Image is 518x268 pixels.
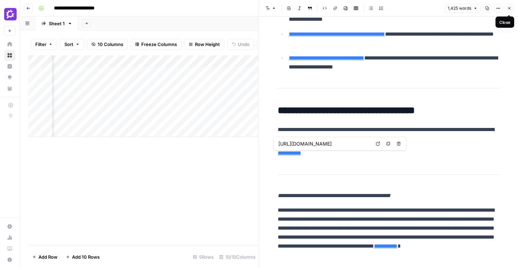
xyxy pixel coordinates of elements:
span: Undo [238,41,250,48]
span: Add Row [38,253,57,260]
button: 10 Columns [87,39,128,50]
button: Row Height [184,39,224,50]
a: Sheet 1 [35,17,78,30]
a: Learning Hub [4,243,15,254]
a: Opportunities [4,72,15,83]
button: Add 10 Rows [62,251,104,262]
button: Filter [31,39,57,50]
button: Help + Support [4,254,15,265]
a: Home [4,39,15,50]
span: 10 Columns [98,41,123,48]
a: Your Data [4,83,15,94]
a: Insights [4,61,15,72]
button: Freeze Columns [131,39,181,50]
span: Add 10 Rows [72,253,100,260]
span: Filter [35,41,46,48]
span: Sort [64,41,73,48]
a: Usage [4,232,15,243]
a: Settings [4,221,15,232]
button: Workspace: Gong [4,6,15,23]
button: Add Row [28,251,62,262]
img: Gong Logo [4,8,17,20]
button: Sort [60,39,84,50]
a: Browse [4,50,15,61]
div: Sheet 1 [49,20,65,27]
div: 10/10 Columns [216,251,258,262]
span: 1,425 words [448,5,471,11]
span: Freeze Columns [141,41,177,48]
button: Undo [227,39,254,50]
div: 5 Rows [190,251,216,262]
span: Row Height [195,41,220,48]
div: Close [499,19,510,25]
button: 1,425 words [445,4,481,13]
